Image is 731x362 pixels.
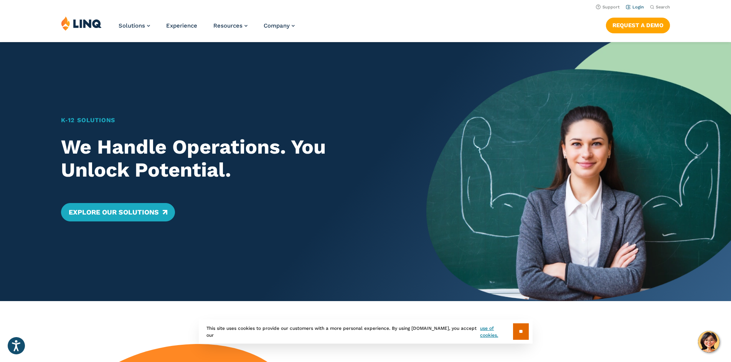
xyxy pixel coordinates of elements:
[264,22,290,29] span: Company
[166,22,197,29] a: Experience
[596,5,620,10] a: Support
[61,136,397,182] h2: We Handle Operations. You Unlock Potential.
[199,319,533,344] div: This site uses cookies to provide our customers with a more personal experience. By using [DOMAIN...
[119,22,150,29] a: Solutions
[119,22,145,29] span: Solutions
[626,5,644,10] a: Login
[61,16,102,31] img: LINQ | K‑12 Software
[698,331,719,352] button: Hello, have a question? Let’s chat.
[61,203,175,221] a: Explore Our Solutions
[656,5,670,10] span: Search
[480,325,513,339] a: use of cookies.
[606,18,670,33] a: Request a Demo
[606,16,670,33] nav: Button Navigation
[650,4,670,10] button: Open Search Bar
[213,22,243,29] span: Resources
[264,22,295,29] a: Company
[119,16,295,41] nav: Primary Navigation
[61,116,397,125] h1: K‑12 Solutions
[213,22,248,29] a: Resources
[426,42,731,301] img: Home Banner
